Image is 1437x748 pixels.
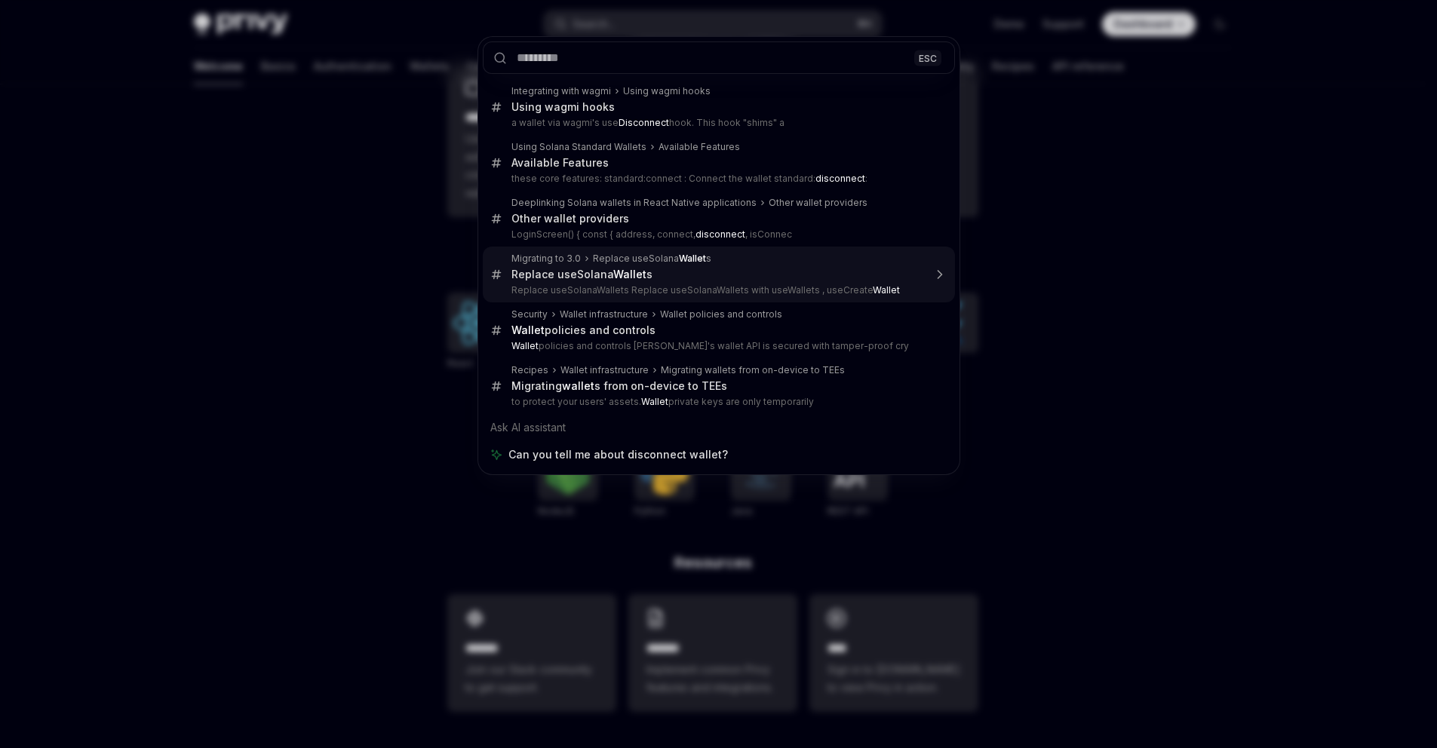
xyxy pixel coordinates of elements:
div: Migrating s from on-device to TEEs [511,379,727,393]
div: Wallet infrastructure [560,308,648,320]
div: Replace useSolana s [593,253,711,265]
div: Replace useSolana s [511,268,652,281]
p: policies and controls [PERSON_NAME]'s wallet API is secured with tamper-proof cry [511,340,923,352]
div: Migrating to 3.0 [511,253,581,265]
p: LoginScreen() { const { address, connect, , isConnec [511,228,923,241]
p: to protect your users' assets. private keys are only temporarily [511,396,923,408]
div: Wallet policies and controls [660,308,782,320]
b: wallet [562,379,594,392]
b: Wallet [511,323,545,336]
div: Other wallet providers [511,212,629,225]
div: Available Features [659,141,740,153]
p: Replace useSolanaWallets Replace useSolanaWallets with useWallets , useCreate [511,284,923,296]
div: Deeplinking Solana wallets in React Native applications [511,197,757,209]
p: a wallet via wagmi's use hook. This hook "shims" a [511,117,923,129]
span: Can you tell me about disconnect wallet? [508,447,728,462]
div: Available Features [511,156,609,170]
b: Wallet [613,268,646,280]
div: Using wagmi hooks [511,100,615,114]
div: Using wagmi hooks [623,85,711,97]
div: Ask AI assistant [483,414,955,441]
div: Security [511,308,548,320]
div: policies and controls [511,323,656,337]
b: Wallet [873,284,900,296]
div: Other wallet providers [769,197,867,209]
b: Wallet [641,396,668,407]
b: disconnect [815,173,865,184]
b: Wallet [511,340,539,351]
div: Using Solana Standard Wallets [511,141,646,153]
b: disconnect [695,228,745,240]
div: Migrating wallets from on-device to TEEs [661,364,845,376]
div: Recipes [511,364,548,376]
div: Integrating with wagmi [511,85,611,97]
div: ESC [914,50,941,66]
div: Wallet infrastructure [560,364,649,376]
b: Wallet [679,253,706,264]
b: Disconnect [619,117,669,128]
p: these core features: standard:connect : Connect the wallet standard: : [511,173,923,185]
